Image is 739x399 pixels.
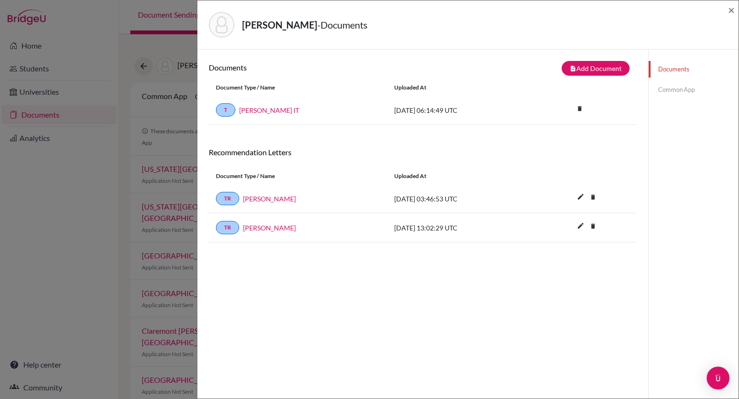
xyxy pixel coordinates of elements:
[707,367,729,389] div: Open Intercom Messenger
[216,192,239,205] a: TR
[570,65,576,72] i: note_add
[387,172,530,180] div: Uploaded at
[573,103,587,116] a: delete
[573,189,588,204] i: edit
[216,221,239,234] a: TR
[573,101,587,116] i: delete
[243,223,296,233] a: [PERSON_NAME]
[573,219,589,234] button: edit
[216,103,235,117] a: T
[649,61,739,78] a: Documents
[387,105,530,115] div: [DATE] 06:14:49 UTC
[242,19,317,30] strong: [PERSON_NAME]
[573,190,589,205] button: edit
[728,4,735,16] button: Close
[209,172,387,180] div: Document Type / Name
[394,224,457,232] span: [DATE] 13:02:29 UTC
[209,63,423,72] h6: Documents
[586,219,600,233] i: delete
[586,190,600,204] i: delete
[394,195,457,203] span: [DATE] 03:46:53 UTC
[573,218,588,233] i: edit
[239,105,299,115] a: [PERSON_NAME] IT
[586,220,600,233] a: delete
[649,81,739,98] a: Common App
[728,3,735,17] span: ×
[243,194,296,204] a: [PERSON_NAME]
[586,191,600,204] a: delete
[317,19,368,30] span: - Documents
[387,83,530,92] div: Uploaded at
[209,148,637,157] h6: Recommendation Letters
[209,83,387,92] div: Document Type / Name
[562,61,630,76] button: note_addAdd Document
